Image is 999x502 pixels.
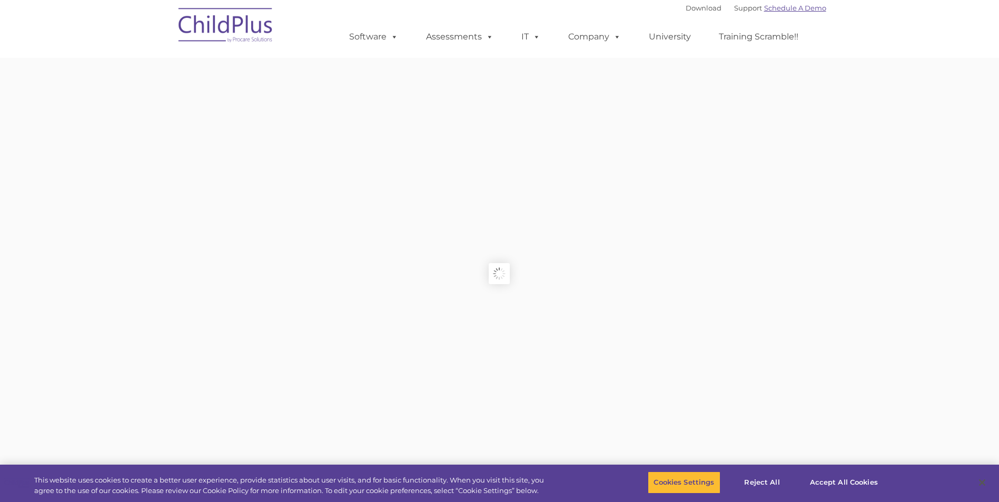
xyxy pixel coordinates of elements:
button: Accept All Cookies [804,471,884,494]
a: Company [558,26,631,47]
a: University [638,26,701,47]
a: IT [511,26,551,47]
button: Cookies Settings [648,471,720,494]
a: Software [339,26,409,47]
a: Training Scramble!! [708,26,809,47]
button: Close [971,471,994,494]
button: Reject All [729,471,795,494]
a: Support [734,4,762,12]
a: Schedule A Demo [764,4,826,12]
font: | [686,4,826,12]
a: Download [686,4,721,12]
a: Assessments [416,26,504,47]
div: This website uses cookies to create a better user experience, provide statistics about user visit... [34,475,549,496]
img: ChildPlus by Procare Solutions [173,1,279,53]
